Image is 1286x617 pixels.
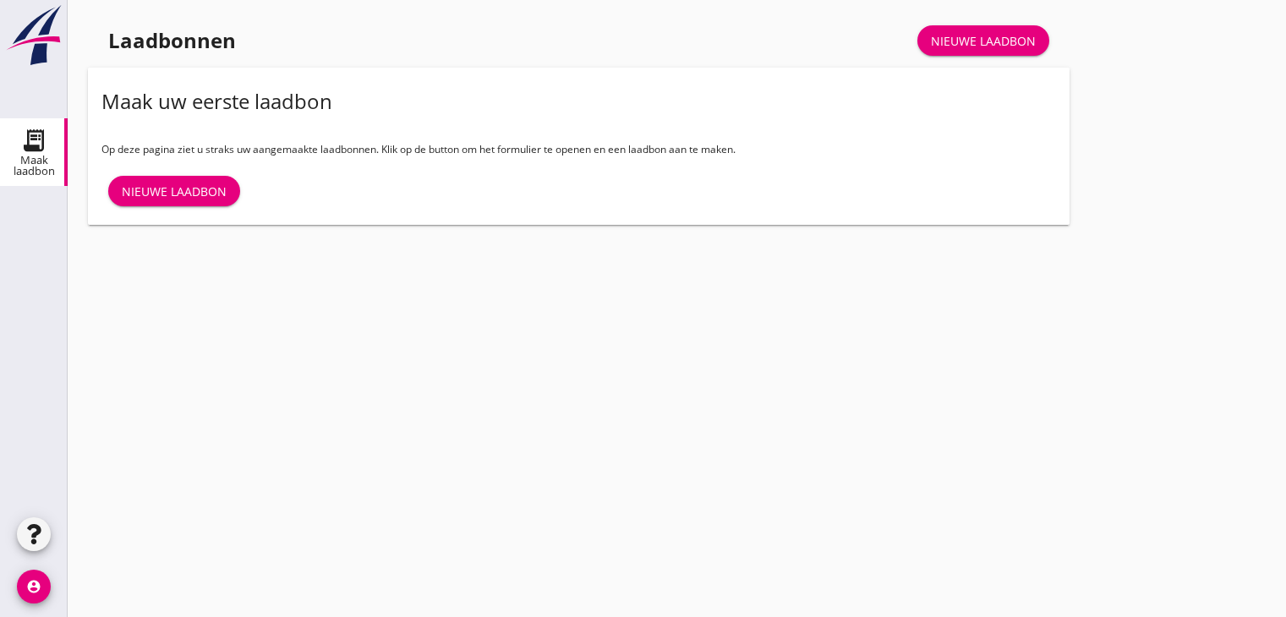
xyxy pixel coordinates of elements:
i: account_circle [17,570,51,603]
a: Nieuwe laadbon [108,176,240,206]
a: Nieuwe laadbon [917,25,1049,56]
div: Maak uw eerste laadbon [101,88,332,115]
div: Nieuwe laadbon [931,32,1036,50]
div: Nieuwe laadbon [122,183,227,200]
div: Laadbonnen [108,27,236,54]
p: Op deze pagina ziet u straks uw aangemaakte laadbonnen. Klik op de button om het formulier te ope... [101,142,1056,157]
img: logo-small.a267ee39.svg [3,4,64,67]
